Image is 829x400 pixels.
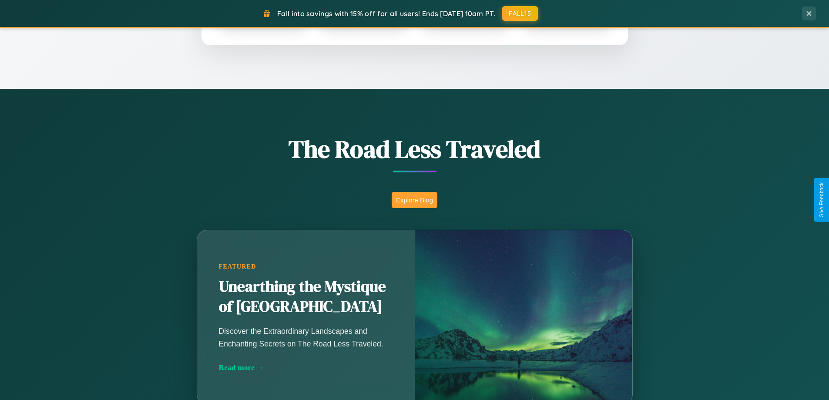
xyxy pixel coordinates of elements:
div: Featured [219,263,393,270]
h2: Unearthing the Mystique of [GEOGRAPHIC_DATA] [219,277,393,317]
span: Fall into savings with 15% off for all users! Ends [DATE] 10am PT. [277,9,495,18]
button: Explore Blog [392,192,437,208]
div: Read more → [219,363,393,372]
h1: The Road Less Traveled [154,132,676,166]
div: Give Feedback [819,182,825,218]
button: FALL15 [502,6,538,21]
p: Discover the Extraordinary Landscapes and Enchanting Secrets on The Road Less Traveled. [219,325,393,350]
